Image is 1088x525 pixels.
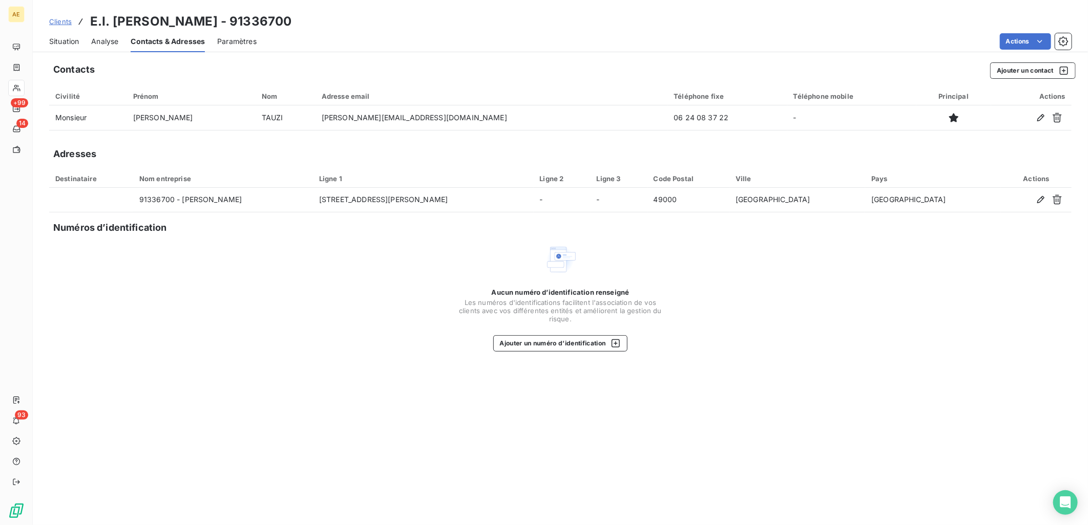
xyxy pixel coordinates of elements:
td: [GEOGRAPHIC_DATA] [729,188,865,212]
div: Téléphone fixe [674,92,781,100]
div: AE [8,6,25,23]
span: Les numéros d'identifications facilitent l'association de vos clients avec vos différentes entité... [458,298,663,323]
td: [GEOGRAPHIC_DATA] [865,188,1001,212]
div: Civilité [55,92,121,100]
span: 14 [16,119,28,128]
button: Ajouter un numéro d’identification [493,335,628,352]
span: Aucun numéro d’identification renseigné [492,288,630,296]
td: 49000 [647,188,729,212]
div: Ligne 1 [319,174,528,183]
td: [STREET_ADDRESS][PERSON_NAME] [313,188,534,212]
div: Ligne 3 [597,174,641,183]
div: Téléphone mobile [793,92,910,100]
td: [PERSON_NAME][EMAIL_ADDRESS][DOMAIN_NAME] [316,105,668,130]
div: Adresse email [322,92,662,100]
h3: E.I. [PERSON_NAME] - 91336700 [90,12,291,31]
button: Ajouter un contact [990,62,1076,79]
td: - [534,188,591,212]
div: Ville [736,174,859,183]
div: Open Intercom Messenger [1053,490,1078,515]
h5: Numéros d’identification [53,221,167,235]
h5: Contacts [53,62,95,77]
a: Clients [49,16,72,27]
div: Actions [997,92,1065,100]
td: TAUZI [256,105,316,130]
td: [PERSON_NAME] [127,105,256,130]
td: 06 24 08 37 22 [667,105,787,130]
span: Contacts & Adresses [131,36,205,47]
td: - [591,188,647,212]
div: Pays [871,174,995,183]
img: Empty state [544,243,577,276]
span: 93 [15,410,28,420]
h5: Adresses [53,147,96,161]
td: - [787,105,916,130]
div: Actions [1007,174,1065,183]
span: Situation [49,36,79,47]
div: Code Postal [654,174,723,183]
td: 91336700 - [PERSON_NAME] [133,188,313,212]
div: Nom entreprise [139,174,307,183]
span: Analyse [91,36,118,47]
button: Actions [1000,33,1051,50]
div: Destinataire [55,174,127,183]
div: Nom [262,92,309,100]
div: Principal [923,92,986,100]
div: Prénom [133,92,249,100]
td: Monsieur [49,105,127,130]
span: Paramètres [217,36,257,47]
span: +99 [11,98,28,107]
div: Ligne 2 [540,174,584,183]
img: Logo LeanPay [8,502,25,519]
span: Clients [49,17,72,26]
